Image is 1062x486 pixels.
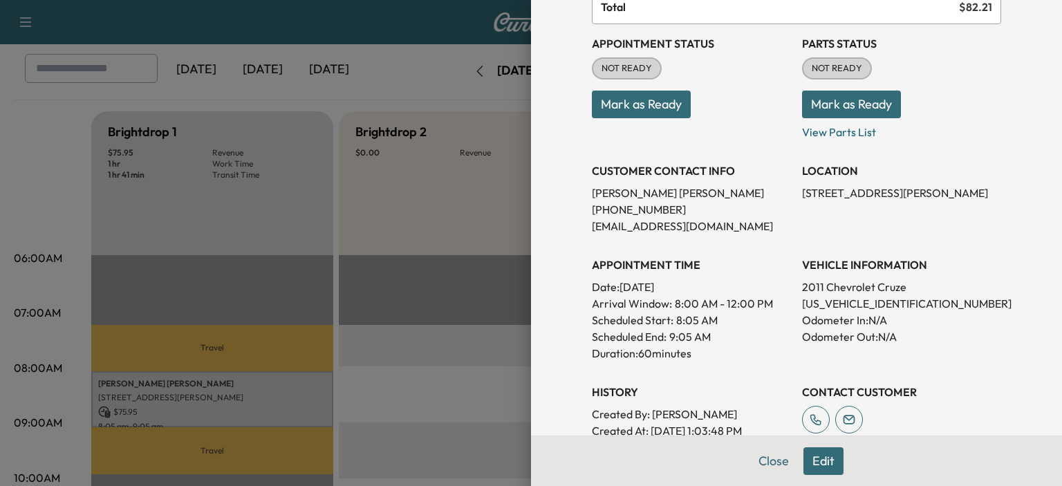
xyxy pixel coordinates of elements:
button: Mark as Ready [802,91,901,118]
p: Arrival Window: [592,295,791,312]
p: [EMAIL_ADDRESS][DOMAIN_NAME] [592,218,791,234]
p: Scheduled Start: [592,312,673,328]
p: [PERSON_NAME] [PERSON_NAME] [592,185,791,201]
h3: APPOINTMENT TIME [592,256,791,273]
p: [US_VEHICLE_IDENTIFICATION_NUMBER] [802,295,1001,312]
h3: Parts Status [802,35,1001,52]
p: View Parts List [802,118,1001,140]
p: Odometer Out: N/A [802,328,1001,345]
h3: CONTACT CUSTOMER [802,384,1001,400]
p: Created By : [PERSON_NAME] [592,406,791,422]
p: Scheduled End: [592,328,667,345]
p: Date: [DATE] [592,279,791,295]
h3: Appointment Status [592,35,791,52]
h3: History [592,384,791,400]
button: Edit [803,447,844,475]
p: 8:05 AM [676,312,718,328]
p: 2011 Chevrolet Cruze [802,279,1001,295]
h3: CUSTOMER CONTACT INFO [592,162,791,179]
p: Created At : [DATE] 1:03:48 PM [592,422,791,439]
p: Duration: 60 minutes [592,345,791,362]
span: NOT READY [803,62,870,75]
p: 9:05 AM [669,328,711,345]
span: NOT READY [593,62,660,75]
h3: LOCATION [802,162,1001,179]
p: [PHONE_NUMBER] [592,201,791,218]
span: 8:00 AM - 12:00 PM [675,295,773,312]
p: Odometer In: N/A [802,312,1001,328]
h3: VEHICLE INFORMATION [802,256,1001,273]
button: Close [749,447,798,475]
button: Mark as Ready [592,91,691,118]
p: [STREET_ADDRESS][PERSON_NAME] [802,185,1001,201]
